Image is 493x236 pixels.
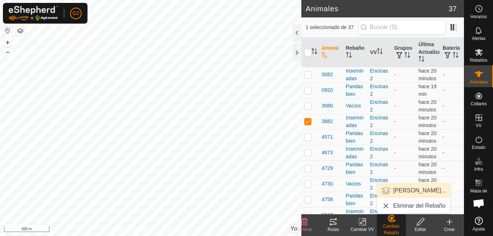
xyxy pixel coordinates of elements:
p-sorticon: Activar para ordenar [322,53,327,59]
div: Vacíos [346,180,364,188]
td: - [440,67,464,82]
button: Restablecer Mapa [3,26,12,35]
h2: Animales [306,4,449,13]
span: 1 sept 2025, 22:06 [419,162,437,175]
div: Paridas bien [346,83,364,98]
p-sorticon: Activar para ordenar [453,53,459,59]
td: - [440,98,464,114]
span: Collares [470,102,486,106]
span: 4758 [322,196,333,203]
td: - [440,192,464,207]
span: Eliminar [296,227,312,232]
a: Ayuda [464,214,493,234]
a: Encinas2 [370,99,388,113]
span: [PERSON_NAME]... [393,186,446,195]
div: Rutas [319,226,348,233]
span: Yo [290,225,297,232]
button: + [3,38,12,47]
td: - [440,207,464,223]
td: - [391,67,416,82]
p-sorticon: Activar para ordenar [346,53,352,59]
a: Encinas2 [370,84,388,97]
font: Animal [322,45,339,51]
td: - [391,129,416,145]
a: Chat abierto [468,192,490,214]
span: 1 sept 2025, 22:06 [419,130,437,144]
div: Cambiar Rebaño [377,223,406,236]
img: Logo Gallagher [9,6,58,21]
div: Paridas bien [346,161,364,176]
a: Política de Privacidad [113,227,155,233]
td: - [440,160,464,176]
span: Eliminar del Rebaño [393,202,445,210]
td: - [391,160,416,176]
button: Yo [290,225,298,233]
td: - [391,176,416,192]
button: Capas del Mapa [16,27,25,35]
td: - [391,145,416,160]
span: 1 sept 2025, 22:06 [419,99,437,113]
td: - [391,98,416,114]
td: - [391,114,416,129]
span: 1 sept 2025, 22:06 [419,177,437,191]
li: Elegir Rebaño... [377,183,450,198]
span: 4730 [322,180,333,188]
td: - [440,145,464,160]
span: 1 seleccionado de 37 [306,24,358,31]
span: Ayuda [473,227,485,231]
span: VV [476,123,481,128]
td: - [440,82,464,98]
span: Estado [472,145,485,150]
span: 3882 [322,118,333,125]
span: Infra [474,167,483,171]
td: - [440,129,464,145]
p-sorticon: Activar para ordenar [377,49,383,55]
div: Paridas bien [346,192,364,207]
span: 4673 [322,149,333,156]
a: Encinas2 [370,177,388,191]
div: Inseminadas [346,208,364,223]
div: Vacíos [346,102,364,110]
button: – [3,48,12,56]
div: Crear [435,226,464,233]
span: 4571 [322,133,333,141]
span: 1 sept 2025, 22:06 [419,115,437,128]
font: VV [370,49,377,55]
a: Encinas2 [370,208,388,222]
span: 1 sept 2025, 22:06 [419,84,437,97]
span: 3080 [322,102,333,110]
a: Encinas2 [370,130,388,144]
div: Inseminadas [346,67,364,82]
a: Encinas2 [370,68,388,81]
td: - [391,82,416,98]
li: Eliminar del Rebaño [377,199,450,213]
span: 0082 [322,71,333,78]
span: Mapa de Calor [466,189,491,198]
a: Encinas2 [370,193,388,206]
span: 1 sept 2025, 22:06 [419,146,437,159]
font: Última Actualización [419,41,451,55]
span: 37 [449,3,457,14]
div: Paridas bien [346,130,364,145]
a: Contáctenos [164,227,188,233]
span: Rebaños [470,58,487,62]
p-sorticon: Activar para ordenar [311,49,317,55]
div: Cambiar VV [348,226,377,233]
input: Buscar (S) [358,20,446,35]
a: Encinas2 [370,146,388,159]
td: - [440,114,464,129]
p-sorticon: Activar para ordenar [404,53,410,59]
div: Inseminadas [346,145,364,160]
span: Animales [470,80,488,84]
a: Encinas2 [370,162,388,175]
span: 4729 [322,164,333,172]
span: Alertas [472,36,485,41]
div: Editar [406,226,435,233]
span: Horarios [470,15,487,19]
span: 0920 [322,86,333,94]
font: Batería [443,45,460,51]
a: Encinas2 [370,115,388,128]
span: 1 sept 2025, 22:06 [419,68,437,81]
font: Rebaño [346,45,364,51]
font: Grupos [394,45,412,51]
